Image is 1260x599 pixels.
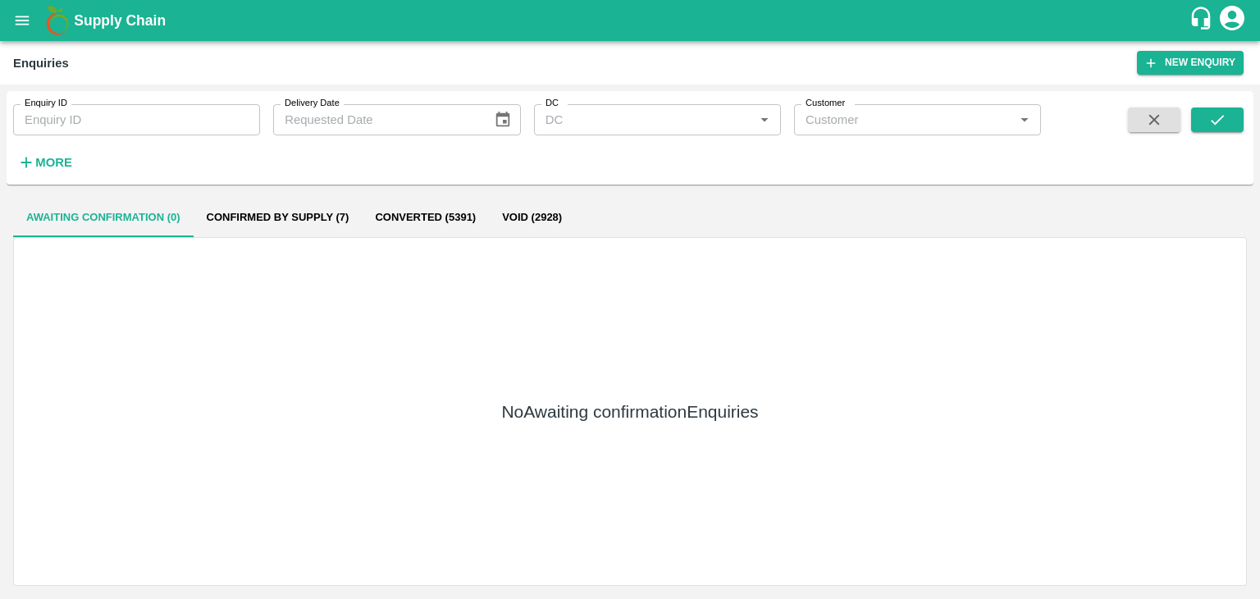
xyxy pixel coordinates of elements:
[74,12,166,29] b: Supply Chain
[799,109,1009,130] input: Customer
[539,109,749,130] input: DC
[35,156,72,169] strong: More
[362,198,489,237] button: Converted (5391)
[806,97,845,110] label: Customer
[194,198,363,237] button: Confirmed by supply (7)
[13,149,76,176] button: More
[25,97,67,110] label: Enquiry ID
[273,104,481,135] input: Requested Date
[1189,6,1217,35] div: customer-support
[546,97,559,110] label: DC
[489,198,575,237] button: Void (2928)
[41,4,74,37] img: logo
[13,104,260,135] input: Enquiry ID
[1217,3,1247,38] div: account of current user
[13,198,194,237] button: Awaiting confirmation (0)
[285,97,340,110] label: Delivery Date
[754,109,775,130] button: Open
[74,9,1189,32] a: Supply Chain
[501,400,758,423] h5: No Awaiting confirmation Enquiries
[487,104,518,135] button: Choose date
[3,2,41,39] button: open drawer
[1137,51,1244,75] button: New Enquiry
[1014,109,1035,130] button: Open
[13,53,69,74] div: Enquiries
